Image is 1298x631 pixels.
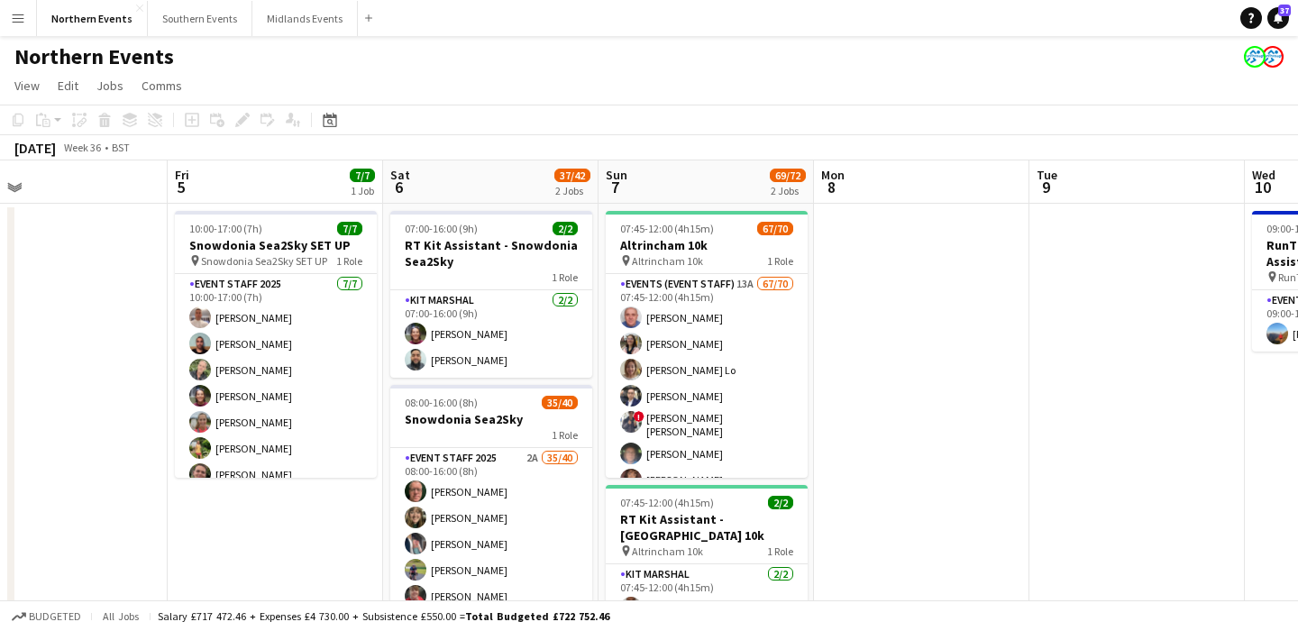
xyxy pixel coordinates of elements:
app-job-card: 07:00-16:00 (9h)2/2RT Kit Assistant - Snowdonia Sea2Sky1 RoleKit Marshal2/207:00-16:00 (9h)[PERSO... [390,211,592,378]
span: Tue [1037,167,1057,183]
span: Fri [175,167,189,183]
span: 67/70 [757,222,793,235]
span: 07:45-12:00 (4h15m) [620,222,714,235]
div: BST [112,141,130,154]
h1: Northern Events [14,43,174,70]
span: 07:00-16:00 (9h) [405,222,478,235]
span: Edit [58,78,78,94]
app-card-role: Event Staff 20257/710:00-17:00 (7h)[PERSON_NAME][PERSON_NAME][PERSON_NAME][PERSON_NAME][PERSON_NA... [175,274,377,492]
span: 07:45-12:00 (4h15m) [620,496,714,509]
div: 2 Jobs [555,184,590,197]
h3: RT Kit Assistant - [GEOGRAPHIC_DATA] 10k [606,511,808,544]
span: 7/7 [350,169,375,182]
span: Total Budgeted £722 752.46 [465,609,609,623]
span: 08:00-16:00 (8h) [405,396,478,409]
span: Altrincham 10k [632,254,703,268]
span: 2/2 [553,222,578,235]
button: Northern Events [37,1,148,36]
span: 1 Role [336,254,362,268]
span: 7/7 [337,222,362,235]
span: View [14,78,40,94]
span: Comms [142,78,182,94]
a: Comms [134,74,189,97]
span: 35/40 [542,396,578,409]
span: 7 [603,177,627,197]
app-job-card: 07:45-12:00 (4h15m)67/70Altrincham 10k Altrincham 10k1 RoleEvents (Event Staff)13A67/7007:45-12:0... [606,211,808,478]
span: ! [634,411,644,422]
span: All jobs [99,609,142,623]
button: Budgeted [9,607,84,626]
div: 1 Job [351,184,374,197]
span: Week 36 [59,141,105,154]
span: Snowdonia Sea2Sky SET UP [201,254,327,268]
span: 5 [172,177,189,197]
app-user-avatar: RunThrough Events [1244,46,1266,68]
span: 1 Role [552,270,578,284]
a: 37 [1267,7,1289,29]
button: Midlands Events [252,1,358,36]
a: View [7,74,47,97]
span: Sun [606,167,627,183]
div: [DATE] [14,139,56,157]
span: 10:00-17:00 (7h) [189,222,262,235]
span: 37/42 [554,169,590,182]
span: 37 [1278,5,1291,16]
h3: RT Kit Assistant - Snowdonia Sea2Sky [390,237,592,270]
h3: Altrincham 10k [606,237,808,253]
span: Budgeted [29,610,81,623]
span: 6 [388,177,410,197]
a: Edit [50,74,86,97]
button: Southern Events [148,1,252,36]
span: 9 [1034,177,1057,197]
app-job-card: 10:00-17:00 (7h)7/7Snowdonia Sea2Sky SET UP Snowdonia Sea2Sky SET UP1 RoleEvent Staff 20257/710:0... [175,211,377,478]
span: Wed [1252,167,1275,183]
span: 69/72 [770,169,806,182]
h3: Snowdonia Sea2Sky [390,411,592,427]
span: Mon [821,167,845,183]
h3: Snowdonia Sea2Sky SET UP [175,237,377,253]
div: 2 Jobs [771,184,805,197]
span: 8 [818,177,845,197]
a: Jobs [89,74,131,97]
app-user-avatar: RunThrough Events [1262,46,1284,68]
span: 1 Role [767,254,793,268]
span: Jobs [96,78,123,94]
div: Salary £717 472.46 + Expenses £4 730.00 + Subsistence £550.00 = [158,609,609,623]
span: Altrincham 10k [632,544,703,558]
app-card-role: Kit Marshal2/207:00-16:00 (9h)[PERSON_NAME][PERSON_NAME] [390,290,592,378]
span: 1 Role [552,428,578,442]
span: 1 Role [767,544,793,558]
span: Sat [390,167,410,183]
span: 2/2 [768,496,793,509]
span: 10 [1249,177,1275,197]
